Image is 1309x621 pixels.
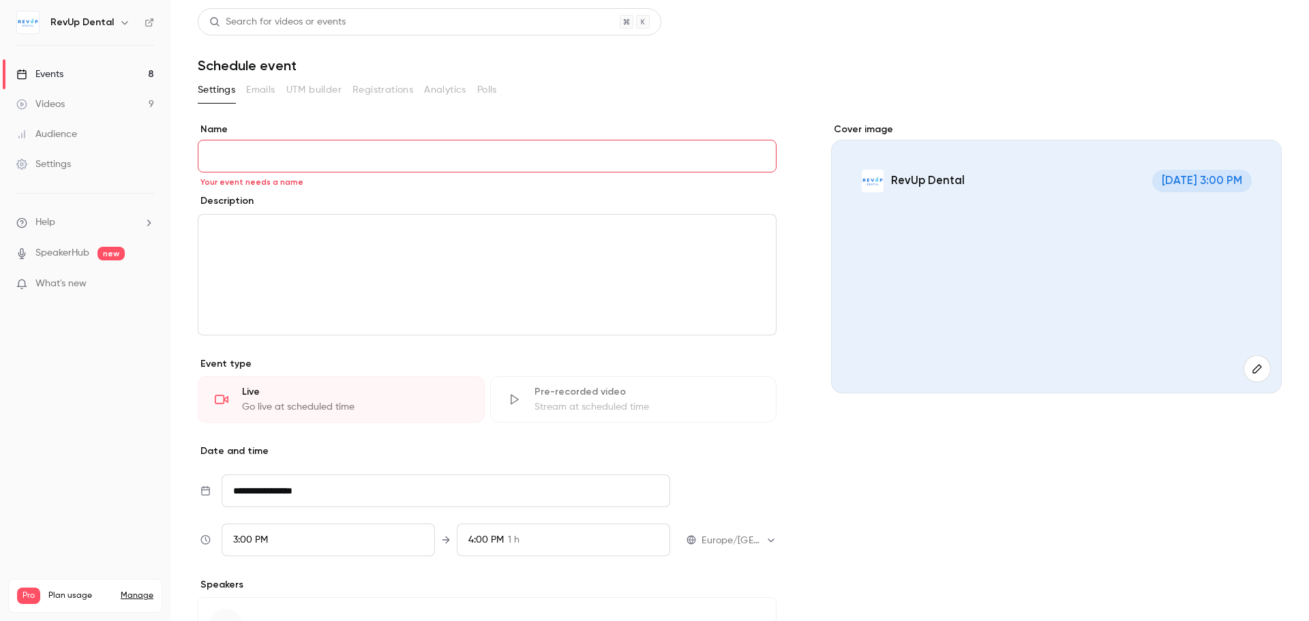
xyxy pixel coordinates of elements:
[222,524,435,556] div: From
[477,83,497,97] span: Polls
[198,578,777,592] p: Speakers
[17,588,40,604] span: Pro
[16,215,154,230] li: help-dropdown-opener
[198,214,777,335] section: description
[198,194,254,208] label: Description
[508,533,520,547] span: 1 h
[209,15,346,29] div: Search for videos or events
[50,16,114,29] h6: RevUp Dental
[198,376,485,423] div: LiveGo live at scheduled time
[121,590,153,601] a: Manage
[35,246,89,260] a: SpeakerHub
[242,400,468,414] div: Go live at scheduled time
[198,215,776,335] div: editor
[198,57,1282,74] h1: Schedule event
[16,157,71,171] div: Settings
[200,177,303,187] span: Your event needs a name
[16,97,65,111] div: Videos
[352,83,413,97] span: Registrations
[535,400,760,414] div: Stream at scheduled time
[17,12,39,33] img: RevUp Dental
[198,357,777,371] p: Event type
[35,277,87,291] span: What's new
[198,79,235,101] button: Settings
[48,590,112,601] span: Plan usage
[35,215,55,230] span: Help
[490,376,777,423] div: Pre-recorded videoStream at scheduled time
[16,67,63,81] div: Events
[457,524,670,556] div: To
[246,83,275,97] span: Emails
[891,173,965,188] p: RevUp Dental
[233,535,268,545] span: 3:00 PM
[535,385,760,399] div: Pre-recorded video
[424,83,466,97] span: Analytics
[97,247,125,260] span: new
[16,127,77,141] div: Audience
[702,534,777,547] div: Europe/[GEOGRAPHIC_DATA]
[222,474,670,507] input: Tue, Feb 17, 2026
[831,123,1282,136] label: Cover image
[198,444,777,458] p: Date and time
[198,123,777,136] label: Name
[242,385,468,399] div: Live
[286,83,342,97] span: UTM builder
[468,535,504,545] span: 4:00 PM
[1152,170,1252,192] span: [DATE] 3:00 PM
